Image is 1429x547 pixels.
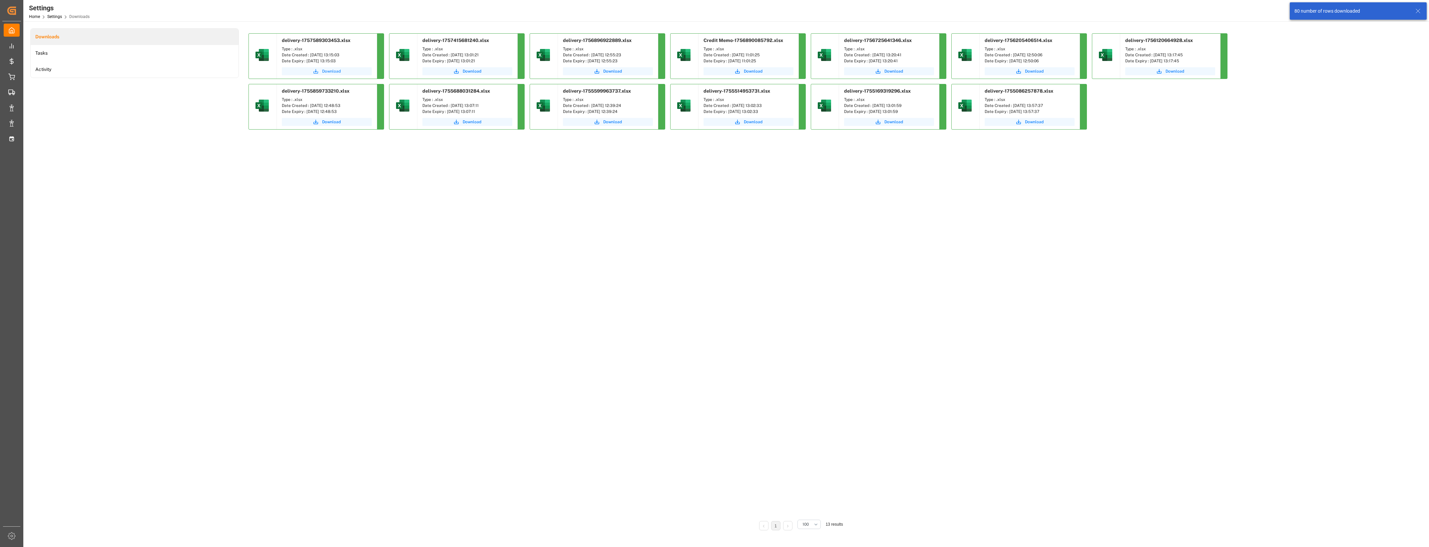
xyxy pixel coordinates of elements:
a: 1 [774,524,777,528]
div: Date Expiry : [DATE] 13:07:11 [422,109,512,115]
div: Date Expiry : [DATE] 12:50:06 [985,58,1075,64]
div: Date Created : [DATE] 12:48:53 [282,103,372,109]
span: delivery-1757415681240.xlsx [422,38,489,43]
span: delivery-1757589303453.xlsx [282,38,350,43]
span: Download [322,119,341,125]
div: Date Expiry : [DATE] 13:20:41 [844,58,934,64]
span: Download [463,68,481,74]
span: delivery-1755514953731.xlsx [704,88,770,94]
div: Date Expiry : [DATE] 12:39:24 [563,109,653,115]
span: Download [1166,68,1184,74]
div: Date Created : [DATE] 12:39:24 [563,103,653,109]
span: Download [322,68,341,74]
span: delivery-1755086257878.xlsx [985,88,1053,94]
div: Type : .xlsx [422,97,512,103]
button: Download [422,67,512,75]
div: Date Expiry : [DATE] 13:15:03 [282,58,372,64]
div: Date Expiry : [DATE] 12:55:23 [563,58,653,64]
button: Download [563,118,653,126]
img: microsoft-excel-2019--v1.png [816,47,832,63]
div: Type : .xlsx [282,97,372,103]
img: microsoft-excel-2019--v1.png [535,47,551,63]
div: Date Expiry : [DATE] 13:01:59 [844,109,934,115]
button: Download [282,118,372,126]
img: microsoft-excel-2019--v1.png [1098,47,1114,63]
span: delivery-1756120664928.xlsx [1125,38,1193,43]
div: Type : .xlsx [563,46,653,52]
button: Download [844,67,934,75]
div: Date Created : [DATE] 13:20:41 [844,52,934,58]
div: Date Created : [DATE] 12:50:06 [985,52,1075,58]
div: Date Created : [DATE] 11:01:25 [704,52,793,58]
div: Settings [29,3,90,13]
div: Date Expiry : [DATE] 12:48:53 [282,109,372,115]
span: delivery-1756896922889.xlsx [563,38,632,43]
div: Date Created : [DATE] 13:07:11 [422,103,512,109]
a: Download [985,67,1075,75]
div: Type : .xlsx [985,97,1075,103]
span: delivery-1756725641346.xlsx [844,38,912,43]
button: Download [844,118,934,126]
button: Download [1125,67,1215,75]
button: Download [704,118,793,126]
span: delivery-1755599963737.xlsx [563,88,631,94]
span: Download [463,119,481,125]
img: microsoft-excel-2019--v1.png [816,98,832,114]
div: Date Created : [DATE] 13:02:33 [704,103,793,109]
span: delivery-1755688031284.xlsx [422,88,490,94]
a: Settings [47,14,62,19]
div: Date Created : [DATE] 13:17:45 [1125,52,1215,58]
span: Download [603,119,622,125]
div: Date Expiry : [DATE] 13:57:37 [985,109,1075,115]
div: Type : .xlsx [985,46,1075,52]
img: microsoft-excel-2019--v1.png [676,47,692,63]
div: Type : .xlsx [844,46,934,52]
img: microsoft-excel-2019--v1.png [957,98,973,114]
div: Type : .xlsx [844,97,934,103]
div: Type : .xlsx [282,46,372,52]
span: delivery-1756205406514.xlsx [985,38,1052,43]
div: Type : .xlsx [563,97,653,103]
button: Download [563,67,653,75]
div: Date Created : [DATE] 12:55:23 [563,52,653,58]
span: Download [1025,68,1044,74]
button: open menu [797,520,821,529]
button: Download [282,67,372,75]
div: Type : .xlsx [704,46,793,52]
div: Date Created : [DATE] 13:01:21 [422,52,512,58]
img: microsoft-excel-2019--v1.png [535,98,551,114]
div: Date Expiry : [DATE] 13:17:45 [1125,58,1215,64]
img: microsoft-excel-2019--v1.png [676,98,692,114]
button: Download [422,118,512,126]
li: 1 [771,521,780,530]
span: Download [1025,119,1044,125]
img: microsoft-excel-2019--v1.png [395,98,411,114]
li: Tasks [31,45,238,61]
a: Home [29,14,40,19]
span: Download [603,68,622,74]
a: Activity [31,61,238,78]
div: Type : .xlsx [422,46,512,52]
button: Download [985,118,1075,126]
a: Downloads [31,29,238,45]
div: Date Created : [DATE] 13:01:59 [844,103,934,109]
div: Date Created : [DATE] 13:15:03 [282,52,372,58]
div: 80 number of rows downloaded [1294,8,1409,15]
button: Download [704,67,793,75]
img: microsoft-excel-2019--v1.png [395,47,411,63]
li: Next Page [783,521,792,530]
span: Download [884,68,903,74]
img: microsoft-excel-2019--v1.png [254,47,270,63]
